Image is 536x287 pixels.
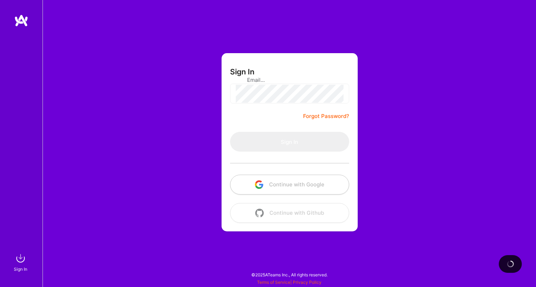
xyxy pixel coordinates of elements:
a: Forgot Password? [303,112,349,120]
button: Continue with Github [230,203,349,223]
button: Continue with Google [230,175,349,195]
span: | [257,280,322,285]
img: logo [14,14,28,27]
h3: Sign In [230,67,255,76]
img: icon [255,209,264,217]
button: Sign In [230,132,349,152]
div: Sign In [14,265,27,273]
a: sign inSign In [15,251,28,273]
img: loading [507,260,514,268]
img: sign in [13,251,28,265]
div: © 2025 ATeams Inc., All rights reserved. [43,266,536,283]
a: Privacy Policy [293,280,322,285]
input: Email... [247,71,332,89]
img: icon [255,180,263,189]
a: Terms of Service [257,280,290,285]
